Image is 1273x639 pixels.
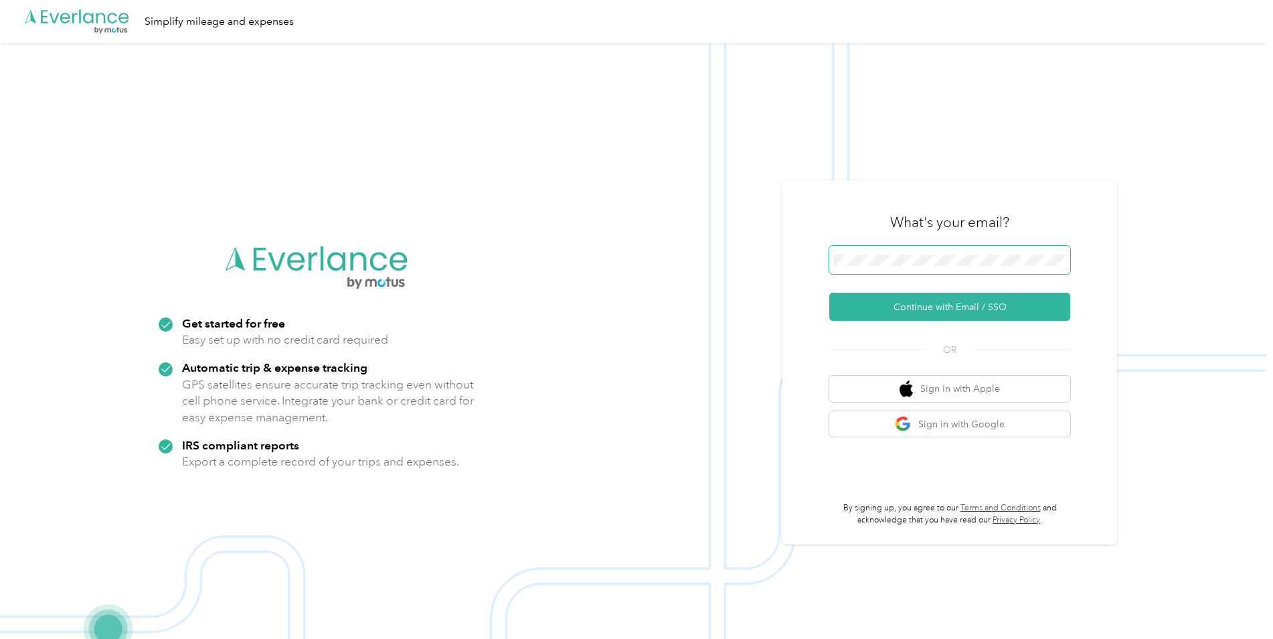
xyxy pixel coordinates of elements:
[993,515,1040,525] a: Privacy Policy
[182,360,367,374] strong: Automatic trip & expense tracking
[895,416,912,433] img: google logo
[900,380,913,397] img: apple logo
[960,503,1041,513] a: Terms and Conditions
[182,316,285,330] strong: Get started for free
[829,376,1070,402] button: apple logoSign in with Apple
[182,376,475,426] p: GPS satellites ensure accurate trip tracking even without cell phone service. Integrate your bank...
[829,502,1070,526] p: By signing up, you agree to our and acknowledge that you have read our .
[182,453,459,470] p: Export a complete record of your trips and expenses.
[890,213,1009,232] h3: What's your email?
[829,411,1070,437] button: google logoSign in with Google
[926,343,973,357] span: OR
[182,332,388,348] p: Easy set up with no credit card required
[145,13,294,30] div: Simplify mileage and expenses
[182,438,299,452] strong: IRS compliant reports
[829,293,1070,321] button: Continue with Email / SSO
